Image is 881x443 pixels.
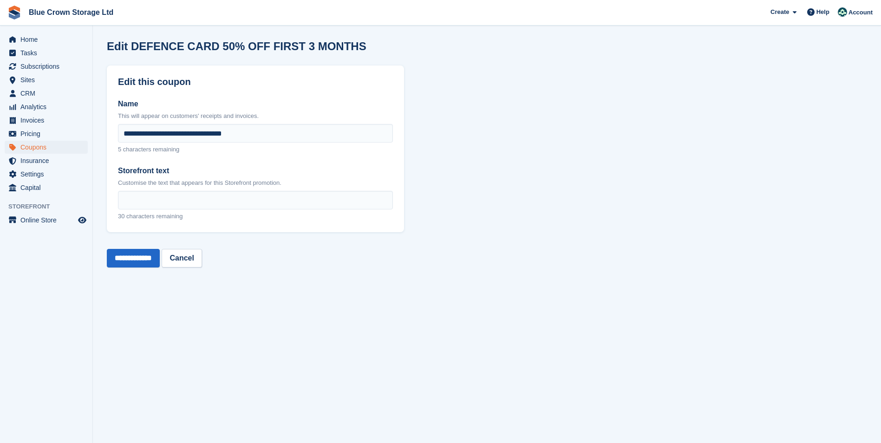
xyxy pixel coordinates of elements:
a: Cancel [162,249,202,267]
a: menu [5,73,88,86]
a: menu [5,60,88,73]
a: menu [5,46,88,59]
span: Storefront [8,202,92,211]
a: Blue Crown Storage Ltd [25,5,117,20]
span: Invoices [20,114,76,127]
a: Preview store [77,215,88,226]
a: menu [5,114,88,127]
span: Settings [20,168,76,181]
span: Create [770,7,789,17]
span: Help [816,7,829,17]
span: Capital [20,181,76,194]
img: stora-icon-8386f47178a22dfd0bd8f6a31ec36ba5ce8667c1dd55bd0f319d3a0aa187defe.svg [7,6,21,20]
p: Customise the text that appears for this Storefront promotion. [118,178,393,188]
span: 5 [118,146,121,153]
a: menu [5,100,88,113]
a: menu [5,168,88,181]
span: Insurance [20,154,76,167]
a: menu [5,214,88,227]
a: menu [5,181,88,194]
h2: Edit this coupon [118,77,393,87]
span: characters remaining [126,213,183,220]
p: This will appear on customers' receipts and invoices. [118,111,393,121]
span: Coupons [20,141,76,154]
span: 30 [118,213,124,220]
a: menu [5,87,88,100]
img: John Marshall [838,7,847,17]
a: menu [5,33,88,46]
span: Tasks [20,46,76,59]
span: Online Store [20,214,76,227]
span: Analytics [20,100,76,113]
h1: Edit DEFENCE CARD 50% OFF FIRST 3 MONTHS [107,40,366,52]
span: Pricing [20,127,76,140]
span: Home [20,33,76,46]
span: CRM [20,87,76,100]
span: Sites [20,73,76,86]
label: Storefront text [118,165,393,176]
a: menu [5,127,88,140]
a: menu [5,141,88,154]
span: Account [848,8,873,17]
label: Name [118,98,393,110]
a: menu [5,154,88,167]
span: characters remaining [123,146,179,153]
span: Subscriptions [20,60,76,73]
